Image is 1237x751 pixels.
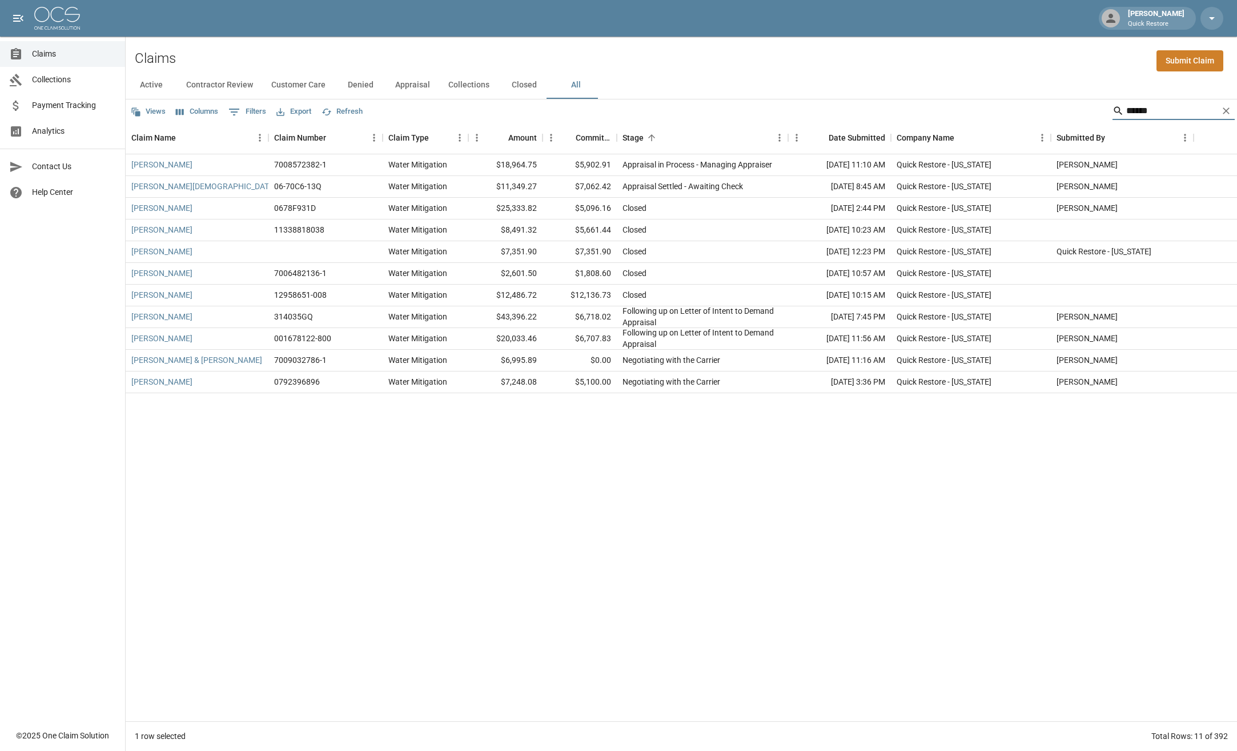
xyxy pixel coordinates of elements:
[954,130,970,146] button: Sort
[388,202,447,214] div: Water Mitigation
[543,198,617,219] div: $5,096.16
[543,263,617,285] div: $1,808.60
[788,371,891,393] div: [DATE] 3:36 PM
[897,333,991,344] div: Quick Restore - Colorado
[429,130,445,146] button: Sort
[176,130,192,146] button: Sort
[262,71,335,99] button: Customer Care
[388,354,447,366] div: Water Mitigation
[622,305,782,328] div: Following up on Letter of Intent to Demand Appraisal
[543,154,617,176] div: $5,902.91
[788,241,891,263] div: [DATE] 12:23 PM
[468,328,543,350] div: $20,033.46
[135,50,176,67] h2: Claims
[388,267,447,279] div: Water Mitigation
[177,71,262,99] button: Contractor Review
[468,122,543,154] div: Amount
[897,202,991,214] div: Quick Restore - Colorado
[274,122,326,154] div: Claim Number
[891,122,1051,154] div: Company Name
[131,333,192,344] a: [PERSON_NAME]
[897,376,991,388] div: Quick Restore - Colorado
[1057,122,1105,154] div: Submitted By
[1123,8,1189,29] div: [PERSON_NAME]
[16,730,109,741] div: © 2025 One Claim Solution
[251,129,268,146] button: Menu
[131,122,176,154] div: Claim Name
[386,71,439,99] button: Appraisal
[1051,122,1194,154] div: Submitted By
[335,71,386,99] button: Denied
[32,125,116,137] span: Analytics
[543,129,560,146] button: Menu
[788,328,891,350] div: [DATE] 11:56 AM
[622,246,646,257] div: Closed
[788,219,891,241] div: [DATE] 10:23 AM
[1151,730,1228,742] div: Total Rows: 11 of 392
[492,130,508,146] button: Sort
[468,263,543,285] div: $2,601.50
[439,71,499,99] button: Collections
[32,74,116,86] span: Collections
[543,241,617,263] div: $7,351.90
[622,122,644,154] div: Stage
[897,311,991,322] div: Quick Restore - Colorado
[274,376,320,388] div: 0792396896
[226,103,269,121] button: Show filters
[274,202,316,214] div: 0678F931D
[274,224,324,235] div: 11338818038
[644,130,660,146] button: Sort
[468,371,543,393] div: $7,248.08
[468,350,543,371] div: $6,995.89
[274,354,327,366] div: 7009032786-1
[897,224,991,235] div: Quick Restore - Colorado
[897,122,954,154] div: Company Name
[34,7,80,30] img: ocs-logo-white-transparent.png
[550,71,601,99] button: All
[897,354,991,366] div: Quick Restore - Colorado
[468,241,543,263] div: $7,351.90
[788,306,891,328] div: [DATE] 7:45 PM
[274,333,331,344] div: 001678122-800
[131,246,192,257] a: [PERSON_NAME]
[1218,102,1235,119] button: Clear
[128,103,168,121] button: Views
[543,371,617,393] div: $5,100.00
[388,181,447,192] div: Water Mitigation
[388,246,447,257] div: Water Mitigation
[622,224,646,235] div: Closed
[131,267,192,279] a: [PERSON_NAME]
[897,246,991,257] div: Quick Restore - Colorado
[131,376,192,388] a: [PERSON_NAME]
[622,327,782,350] div: Following up on Letter of Intent to Demand Appraisal
[388,122,429,154] div: Claim Type
[32,48,116,60] span: Claims
[788,129,805,146] button: Menu
[543,285,617,306] div: $12,136.73
[1057,159,1118,170] div: Michelle Martinez
[1034,129,1051,146] button: Menu
[788,350,891,371] div: [DATE] 11:16 AM
[1128,19,1184,29] p: Quick Restore
[319,103,366,121] button: Refresh
[274,289,327,301] div: 12958651-008
[131,289,192,301] a: [PERSON_NAME]
[622,181,743,192] div: Appraisal Settled - Awaiting Check
[468,306,543,328] div: $43,396.22
[788,122,891,154] div: Date Submitted
[897,267,991,279] div: Quick Restore - Colorado
[788,263,891,285] div: [DATE] 10:57 AM
[1057,181,1118,192] div: Michelle Martinez
[499,71,550,99] button: Closed
[131,354,262,366] a: [PERSON_NAME] & [PERSON_NAME]
[1057,333,1118,344] div: Michelle Martinez
[1113,102,1235,122] div: Search
[788,285,891,306] div: [DATE] 10:15 AM
[771,129,788,146] button: Menu
[1057,376,1118,388] div: Michelle Martinez
[388,333,447,344] div: Water Mitigation
[388,376,447,388] div: Water Mitigation
[274,311,313,322] div: 314035GQ
[468,198,543,219] div: $25,333.82
[7,7,30,30] button: open drawer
